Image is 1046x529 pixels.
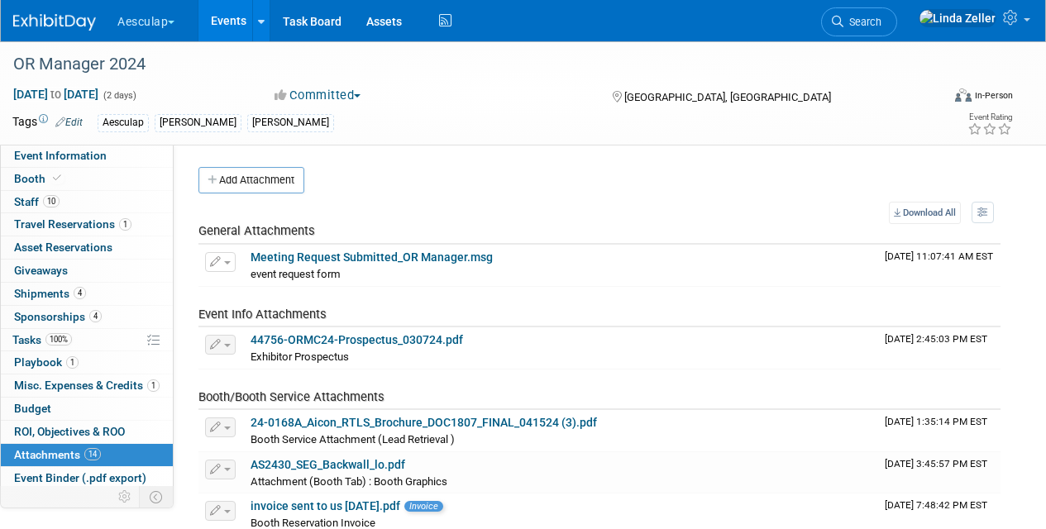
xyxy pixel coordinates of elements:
span: Booth [14,172,64,185]
td: Upload Timestamp [878,245,1001,286]
td: Personalize Event Tab Strip [111,486,140,508]
span: Shipments [14,287,86,300]
span: Upload Timestamp [885,416,987,427]
span: Travel Reservations [14,217,131,231]
div: [PERSON_NAME] [247,114,334,131]
span: 100% [45,333,72,346]
a: Asset Reservations [1,236,173,259]
td: Upload Timestamp [878,452,1001,493]
span: Attachments [14,448,101,461]
a: Shipments4 [1,283,173,305]
span: 1 [147,379,160,392]
span: Event Binder (.pdf export) [14,471,146,484]
span: Booth Service Attachment (Lead Retrieval ) [251,433,455,446]
span: Booth Reservation Invoice [251,517,375,529]
span: Playbook [14,355,79,369]
div: Aesculap [98,114,149,131]
a: Download All [889,202,961,224]
span: Event Info Attachments [198,307,327,322]
a: Booth [1,168,173,190]
span: Exhibitor Prospectus [251,350,349,363]
a: Search [821,7,897,36]
span: event request form [251,268,341,280]
span: 14 [84,448,101,460]
img: Format-Inperson.png [955,88,972,102]
a: 24-0168A_Aicon_RTLS_Brochure_DOC1807_FINAL_041524 (3).pdf [251,416,597,429]
a: Attachments14 [1,444,173,466]
span: (2 days) [102,90,136,101]
td: Upload Timestamp [878,327,1001,369]
span: Upload Timestamp [885,250,993,262]
span: General Attachments [198,223,315,238]
span: 10 [43,195,60,207]
a: ROI, Objectives & ROO [1,421,173,443]
span: Upload Timestamp [885,458,987,469]
td: Upload Timestamp [878,410,1001,451]
span: Search [843,16,881,28]
span: ROI, Objectives & ROO [14,425,125,438]
span: Upload Timestamp [885,333,987,345]
a: Sponsorships4 [1,306,173,328]
span: to [48,88,64,101]
span: Attachment (Booth Tab) : Booth Graphics [251,475,447,488]
a: Giveaways [1,260,173,282]
a: Meeting Request Submitted_OR Manager.msg [251,250,493,264]
a: 44756-ORMC24-Prospectus_030724.pdf [251,333,463,346]
span: Invoice [404,501,443,512]
a: Travel Reservations1 [1,213,173,236]
a: Event Binder (.pdf export) [1,467,173,489]
img: Linda Zeller [919,9,996,27]
span: 4 [89,310,102,322]
span: 1 [66,356,79,369]
div: In-Person [974,89,1013,102]
a: invoice sent to us [DATE].pdf [251,499,400,512]
span: Misc. Expenses & Credits [14,379,160,392]
span: Tasks [12,333,72,346]
i: Booth reservation complete [53,174,61,183]
a: Event Information [1,145,173,167]
span: Booth/Booth Service Attachments [198,389,384,404]
a: Staff10 [1,191,173,213]
a: Edit [55,117,83,128]
span: Staff [14,195,60,208]
div: OR Manager 2024 [7,50,928,79]
span: [GEOGRAPHIC_DATA], [GEOGRAPHIC_DATA] [624,91,831,103]
div: [PERSON_NAME] [155,114,241,131]
button: Committed [269,87,367,104]
a: AS2430_SEG_Backwall_lo.pdf [251,458,405,471]
span: [DATE] [DATE] [12,87,99,102]
span: Event Information [14,149,107,162]
div: Event Rating [967,113,1012,122]
span: Upload Timestamp [885,499,987,511]
span: Sponsorships [14,310,102,323]
button: Add Attachment [198,167,304,193]
span: Giveaways [14,264,68,277]
a: Playbook1 [1,351,173,374]
a: Tasks100% [1,329,173,351]
span: 4 [74,287,86,299]
img: ExhibitDay [13,14,96,31]
span: 1 [119,218,131,231]
span: Budget [14,402,51,415]
span: Asset Reservations [14,241,112,254]
a: Budget [1,398,173,420]
div: Event Format [867,86,1013,111]
a: Misc. Expenses & Credits1 [1,374,173,397]
td: Tags [12,113,83,132]
td: Toggle Event Tabs [140,486,174,508]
